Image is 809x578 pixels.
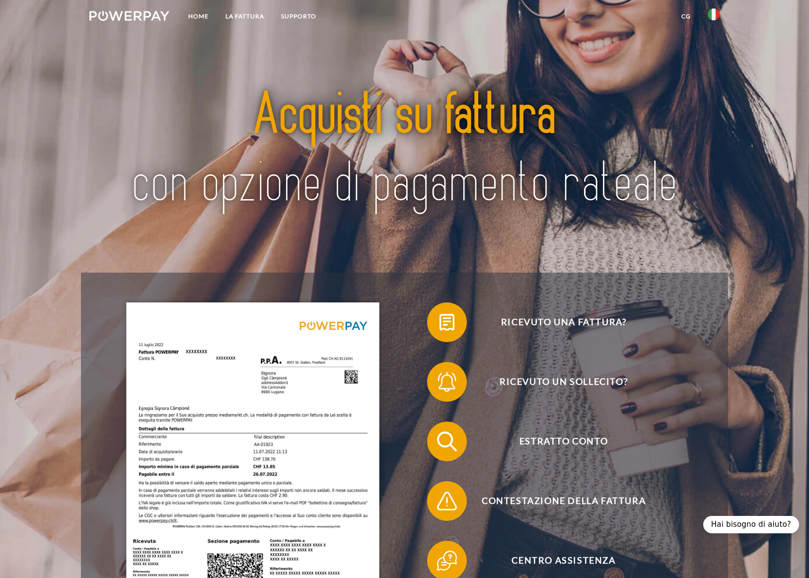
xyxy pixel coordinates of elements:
img: it [708,8,720,20]
span: Contestazione della fattura [442,481,685,521]
button: Estratto conto [427,422,685,461]
img: title-powerpay_it.svg [120,58,688,243]
a: Home [180,7,217,25]
a: Supporto [273,7,325,25]
img: qb_bell.svg [435,369,459,394]
span: Estratto conto [442,422,685,461]
img: logo-powerpay-white.svg [89,11,169,21]
span: Ricevuto una fattura? [442,302,685,342]
a: CG [673,7,699,25]
img: qb_warning.svg [435,489,459,513]
button: Ricevuto un sollecito? [427,362,685,402]
img: qb_help.svg [435,548,459,573]
img: qb_search.svg [435,429,459,454]
img: qb_bill.svg [435,310,459,335]
button: Contestazione della fattura [427,481,685,521]
span: Ricevuto un sollecito? [442,362,685,402]
button: Ricevuto una fattura? [427,302,685,342]
iframe: Pulsante per aprire la finestra di messaggistica [769,538,801,570]
a: LA FATTURA [217,7,273,25]
div: Hai bisogno di aiuto? [703,516,799,533]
